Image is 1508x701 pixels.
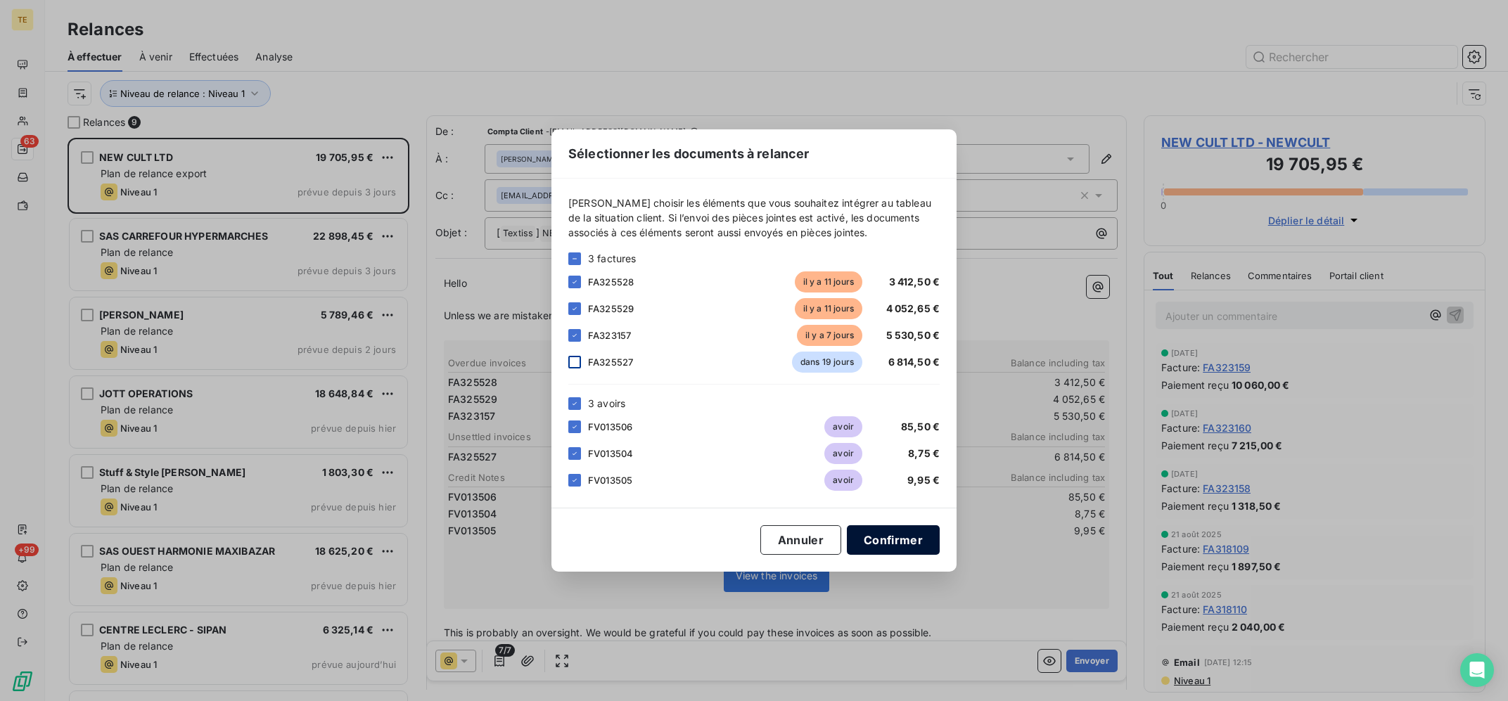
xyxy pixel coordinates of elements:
[588,396,625,411] span: 3 avoirs
[908,447,940,459] span: 8,75 €
[824,470,862,491] span: avoir
[797,325,862,346] span: il y a 7 jours
[588,251,637,266] span: 3 factures
[588,356,633,368] span: FA325527
[886,302,940,314] span: 4 052,65 €
[847,525,940,555] button: Confirmer
[824,416,862,437] span: avoir
[568,195,940,240] span: [PERSON_NAME] choisir les éléments que vous souhaitez intégrer au tableau de la situation client....
[588,276,634,288] span: FA325528
[824,443,862,464] span: avoir
[588,448,633,459] span: FV013504
[901,420,940,432] span: 85,50 €
[588,475,632,486] span: FV013505
[795,298,862,319] span: il y a 11 jours
[795,271,862,292] span: il y a 11 jours
[568,144,810,163] span: Sélectionner les documents à relancer
[907,474,940,486] span: 9,95 €
[1460,653,1494,687] div: Open Intercom Messenger
[588,303,634,314] span: FA325529
[588,421,632,432] span: FV013506
[889,276,940,288] span: 3 412,50 €
[888,356,940,368] span: 6 814,50 €
[792,352,862,373] span: dans 19 jours
[886,329,940,341] span: 5 530,50 €
[760,525,841,555] button: Annuler
[588,330,631,341] span: FA323157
